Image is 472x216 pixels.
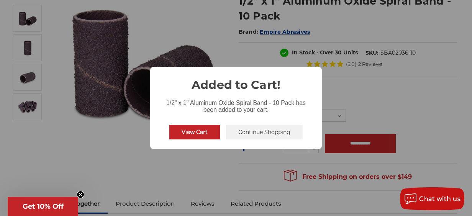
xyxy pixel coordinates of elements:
span: Get 10% Off [23,202,64,211]
h2: Added to Cart! [150,67,322,93]
button: Chat with us [400,187,464,210]
div: 1/2" x 1" Aluminum Oxide Spiral Band - 10 Pack has been added to your cart. [150,93,322,115]
button: View Cart [169,125,220,139]
button: Close teaser [77,191,84,198]
span: Chat with us [419,195,461,203]
button: Continue Shopping [226,125,303,139]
